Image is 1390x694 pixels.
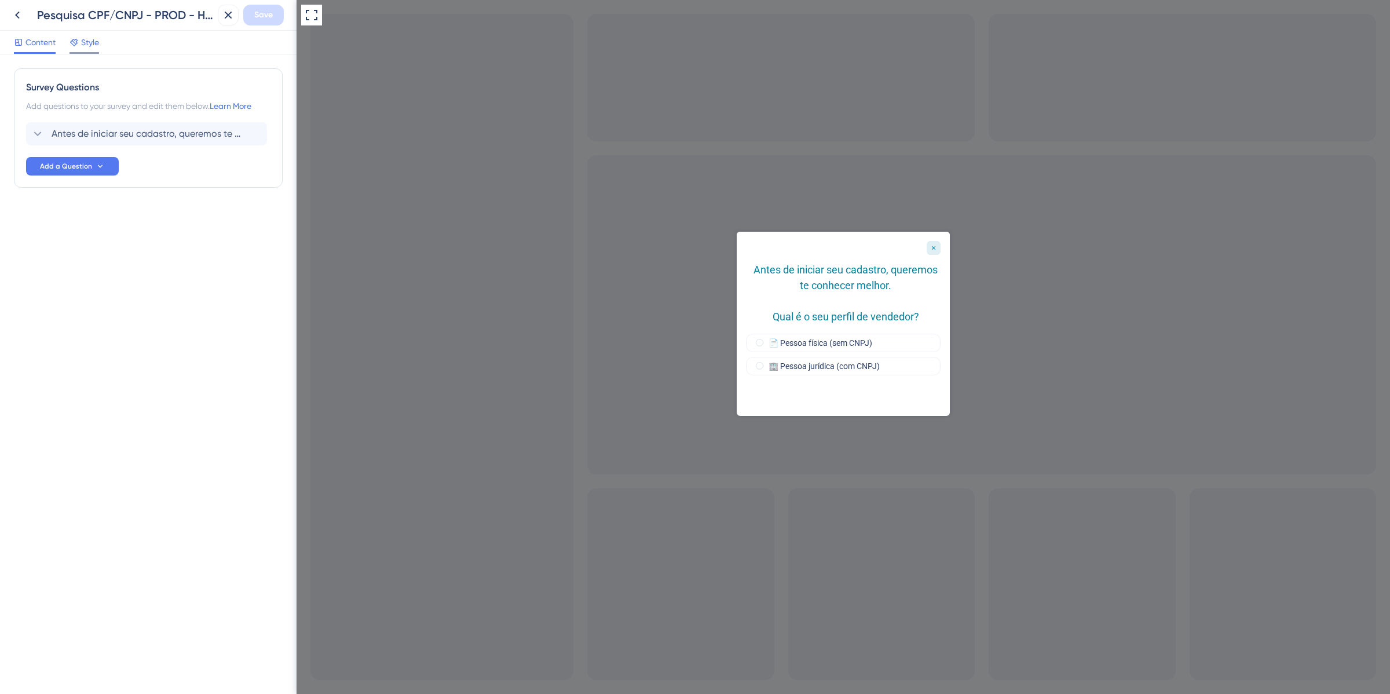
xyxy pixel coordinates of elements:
div: Add questions to your survey and edit them below. [26,99,270,113]
span: Style [81,35,99,49]
div: Survey Questions [26,81,270,94]
span: Save [254,8,273,22]
span: Antes de iniciar seu cadastro, queremos te conhecer melhor. Qual é o seu perfil de vendedor? [52,127,243,141]
span: Content [25,35,56,49]
a: Learn More [210,101,251,111]
button: Save [243,5,284,25]
button: Add a Question [26,157,119,176]
span: Add a Question [40,162,92,171]
iframe: UserGuiding Survey [440,232,653,417]
div: Pesquisa CPF/CNPJ - PROD - Habilitado em [DATE] [37,7,213,23]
